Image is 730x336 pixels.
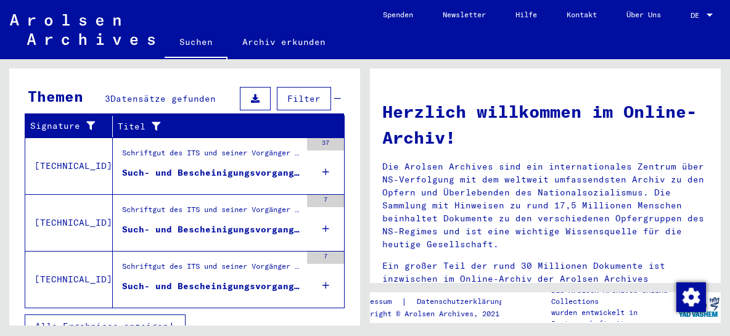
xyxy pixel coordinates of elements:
p: Die Arolsen Archives Online-Collections [551,285,677,307]
div: 7 [307,252,344,264]
div: Signature [30,117,112,136]
div: Titel [118,117,329,136]
div: Schriftgut des ITS und seiner Vorgänger > Bearbeitung von Anfragen > Fallbezogene [MEDICAL_DATA] ... [122,147,301,165]
div: | [353,295,518,308]
td: [TECHNICAL_ID] [25,251,113,308]
a: Datenschutzerklärung [407,295,518,308]
img: Zustimmung ändern [676,282,706,312]
div: Zustimmung ändern [676,282,705,311]
div: 37 [307,138,344,150]
p: Ein großer Teil der rund 30 Millionen Dokumente ist inzwischen im Online-Archiv der Arolsen Archi... [382,260,708,311]
div: Titel [118,120,314,133]
a: Impressum [353,295,401,308]
h1: Herzlich willkommen im Online-Archiv! [382,99,708,150]
div: Such- und Bescheinigungsvorgang Nr. 100.202 für [PERSON_NAME] geboren [DEMOGRAPHIC_DATA] [122,166,301,179]
a: Archiv erkunden [228,27,340,57]
span: 3 [105,93,110,104]
td: [TECHNICAL_ID] [25,137,113,194]
button: Filter [277,87,331,110]
span: Alle Ergebnisse anzeigen [35,321,168,332]
p: wurden entwickelt in Partnerschaft mit [551,307,677,329]
p: Copyright © Arolsen Archives, 2021 [353,308,518,319]
div: Schriftgut des ITS und seiner Vorgänger > Bearbeitung von Anfragen > Fallbezogene [MEDICAL_DATA] ... [122,261,301,278]
p: Die Arolsen Archives sind ein internationales Zentrum über NS-Verfolgung mit dem weltweit umfasse... [382,160,708,251]
span: Datensätze gefunden [110,93,216,104]
a: Suchen [165,27,228,59]
img: Arolsen_neg.svg [10,14,155,45]
div: Such- und Bescheinigungsvorgang Nr. 411.544 für [PERSON_NAME] geboren [DEMOGRAPHIC_DATA] [122,280,301,293]
div: Themen [28,85,83,107]
div: Signature [30,120,97,133]
span: Filter [287,93,321,104]
td: [TECHNICAL_ID] [25,194,113,251]
span: DE [691,11,704,20]
div: Such- und Bescheinigungsvorgang Nr. 407.013 für [PERSON_NAME] geboren [DEMOGRAPHIC_DATA] [122,223,301,236]
div: Schriftgut des ITS und seiner Vorgänger > Bearbeitung von Anfragen > Fallbezogene [MEDICAL_DATA] ... [122,204,301,221]
div: 7 [307,195,344,207]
